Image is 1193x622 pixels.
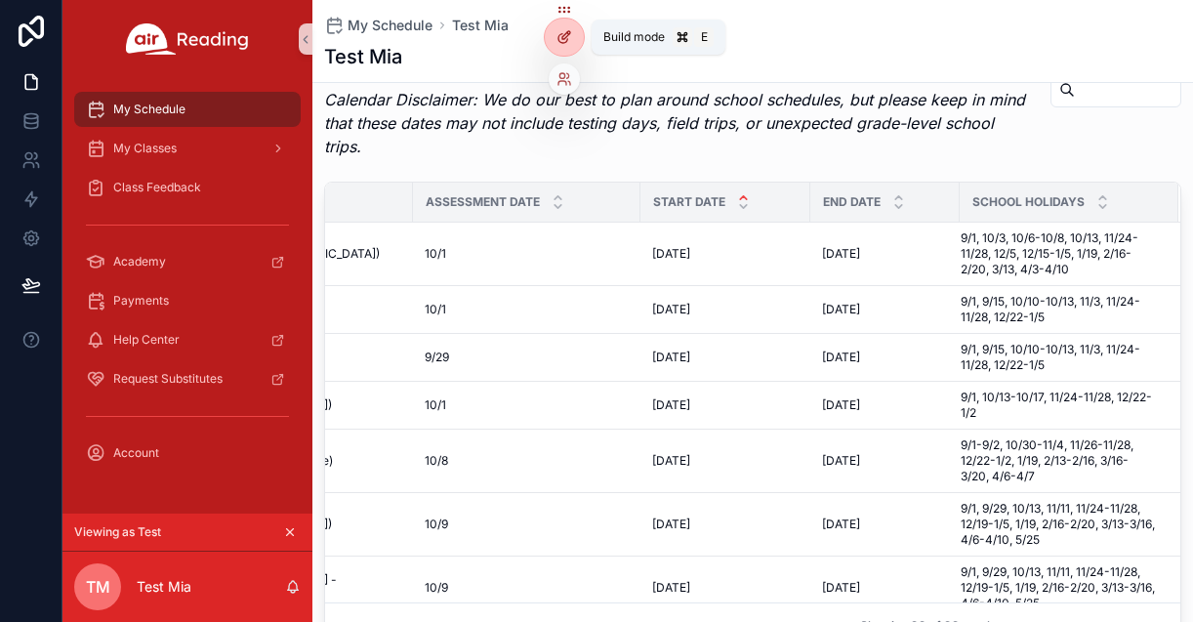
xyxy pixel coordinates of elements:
[961,294,1155,325] span: 9/1, 9/15, 10/10-10/13, 11/3, 11/24-11/28, 12/22-1/5
[822,580,860,596] span: [DATE]
[652,397,690,413] span: [DATE]
[426,194,540,210] span: Assessment Date
[452,16,509,35] a: Test Mia
[961,390,1155,421] span: 9/1, 10/13-10/17, 11/24-11/28, 12/22-1/2
[74,361,301,396] a: Request Substitutes
[822,397,860,413] span: [DATE]
[74,322,301,357] a: Help Center
[961,564,1155,611] span: 9/1, 9/29, 10/13, 11/11, 11/24-11/28, 12/19-1/5, 1/19, 2/16-2/20, 3/13-3/16, 4/6-4/10, 5/25
[113,180,201,195] span: Class Feedback
[62,78,312,496] div: scrollable content
[961,501,1155,548] span: 9/1, 9/29, 10/13, 11/11, 11/24-11/28, 12/19-1/5, 1/19, 2/16-2/20, 3/13-3/16, 4/6-4/10, 5/25
[324,90,1025,156] em: Calendar Disclaimer: We do our best to plan around school schedules, but please keep in mind that...
[652,246,690,262] span: [DATE]
[74,244,301,279] a: Academy
[652,517,690,532] span: [DATE]
[425,517,448,532] span: 10/9
[74,283,301,318] a: Payments
[113,332,180,348] span: Help Center
[74,435,301,471] a: Account
[652,580,690,596] span: [DATE]
[652,302,690,317] span: [DATE]
[822,517,860,532] span: [DATE]
[652,453,690,469] span: [DATE]
[74,170,301,205] a: Class Feedback
[972,194,1085,210] span: School Holidays
[86,575,110,599] span: TM
[113,102,185,117] span: My Schedule
[425,350,449,365] span: 9/29
[137,577,191,597] p: Test Mia
[74,92,301,127] a: My Schedule
[653,194,725,210] span: Start Date
[652,350,690,365] span: [DATE]
[961,230,1155,277] span: 9/1, 10/3, 10/6-10/8, 10/13, 11/24-11/28, 12/5, 12/15-1/5, 1/19, 2/16-2/20, 3/13, 4/3-4/10
[823,194,881,210] span: End Date
[113,293,169,309] span: Payments
[74,524,161,540] span: Viewing as Test
[113,371,223,387] span: Request Substitutes
[113,254,166,270] span: Academy
[603,29,665,45] span: Build mode
[425,453,448,469] span: 10/8
[425,246,446,262] span: 10/1
[348,16,432,35] span: My Schedule
[126,23,249,55] img: App logo
[696,29,712,45] span: E
[822,350,860,365] span: [DATE]
[324,16,432,35] a: My Schedule
[961,437,1155,484] span: 9/1-9/2, 10/30-11/4, 11/26-11/28, 12/22-1/2, 1/19, 2/13-2/16, 3/16-3/20, 4/6-4/7
[425,397,446,413] span: 10/1
[425,580,448,596] span: 10/9
[113,141,177,156] span: My Classes
[961,342,1155,373] span: 9/1, 9/15, 10/10-10/13, 11/3, 11/24-11/28, 12/22-1/5
[425,302,446,317] span: 10/1
[74,131,301,166] a: My Classes
[822,453,860,469] span: [DATE]
[822,246,860,262] span: [DATE]
[822,302,860,317] span: [DATE]
[324,43,402,70] h1: Test Mia
[113,445,159,461] span: Account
